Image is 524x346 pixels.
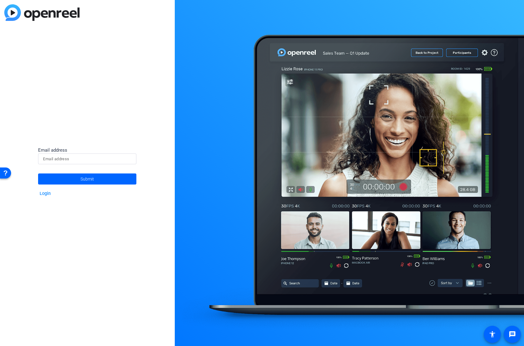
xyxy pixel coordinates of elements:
mat-icon: accessibility [489,331,496,338]
span: Submit [80,171,94,187]
img: blue-gradient.svg [4,4,80,21]
button: Submit [38,173,136,185]
mat-icon: message [509,331,516,338]
span: Email address [38,147,67,153]
a: Login [40,191,51,196]
input: Email address [43,155,131,163]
